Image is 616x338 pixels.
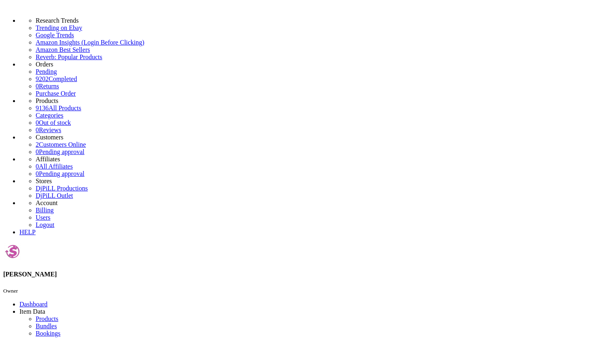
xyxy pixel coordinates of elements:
img: djpill [3,242,21,261]
a: Pending [36,68,613,75]
a: 0Pending approval [36,170,84,177]
li: Affiliates [36,156,613,163]
li: Account [36,199,613,207]
span: 0 [36,119,39,126]
a: Bundles [36,323,57,329]
li: Research Trends [36,17,613,24]
li: Stores [36,178,613,185]
span: 9136 [36,105,49,111]
a: 9202Completed [36,75,77,82]
span: 0 [36,83,39,90]
span: 0 [36,170,39,177]
a: 0Returns [36,83,59,90]
a: 0All Affiliates [36,163,73,170]
a: Google Trends [36,32,613,39]
h4: [PERSON_NAME] [3,271,613,278]
a: Categories [36,112,63,119]
a: Purchase Order [36,90,76,97]
a: Products [36,315,58,322]
a: Bookings [36,330,60,337]
span: Item Data [19,308,45,315]
small: Owner [3,288,18,294]
a: Logout [36,221,54,228]
li: Orders [36,61,613,68]
a: Amazon Best Sellers [36,46,613,53]
span: 2 [36,141,39,148]
li: Products [36,97,613,105]
a: 9136All Products [36,105,81,111]
a: DjPiLL Productions [36,185,88,192]
a: Amazon Insights (Login Before Clicking) [36,39,613,46]
span: 0 [36,148,39,155]
a: Trending on Ebay [36,24,613,32]
a: 2Customers Online [36,141,86,148]
li: Customers [36,134,613,141]
a: 0Reviews [36,126,61,133]
a: Reverb: Popular Products [36,53,613,61]
a: Billing [36,207,53,214]
a: Dashboard [19,301,47,308]
a: DjPiLL Outlet [36,192,73,199]
a: Users [36,214,50,221]
span: 0 [36,126,39,133]
span: 9202 [36,75,49,82]
a: HELP [19,229,36,235]
a: 0Pending approval [36,148,84,155]
a: 0Out of stock [36,119,71,126]
span: 0 [36,163,39,170]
